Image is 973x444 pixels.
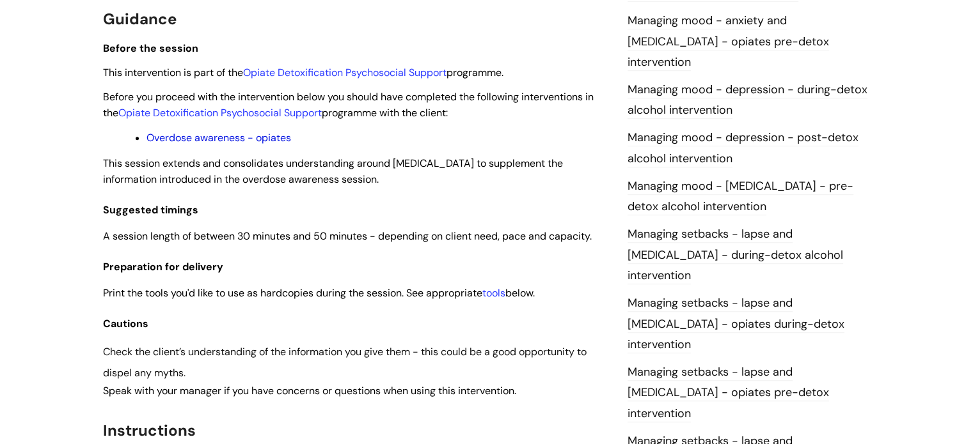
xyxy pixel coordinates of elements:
a: Managing mood - depression - during-detox alcohol intervention [628,82,867,119]
a: Managing mood - depression - post-detox alcohol intervention [628,130,858,167]
span: Cautions [103,317,148,330]
span: Preparation for delivery [103,260,223,273]
a: Managing setbacks - lapse and [MEDICAL_DATA] - opiates during-detox intervention [628,295,844,353]
a: Opiate Detoxification Psychosocial Support [118,106,322,119]
a: Managing mood - anxiety and [MEDICAL_DATA] - opiates pre-detox intervention [628,13,829,71]
span: A session length of between 30 minutes and 50 minutes - depending on client need, pace and capacity. [103,229,592,243]
span: Check the client’s understanding of the information you give them - this could be a good opportun... [103,345,587,379]
a: Overdose awareness - opiates [146,131,291,144]
a: Opiate Detoxification Psychosocial Support [243,66,447,79]
a: Managing mood - [MEDICAL_DATA] - pre-detox alcohol intervention [628,178,853,215]
span: Suggested timings [103,203,198,217]
span: Before you proceed with the intervention below you should have completed the following interventi... [103,90,594,119]
a: Managing setbacks - lapse and [MEDICAL_DATA] - opiates pre-detox intervention [628,364,829,422]
span: Speak with your manager if you have concerns or questions when using this intervention. [103,384,516,397]
span: Before the session [103,42,198,55]
span: Print the tools you'd like to use as hardcopies during the session. See appropriate below. [103,286,535,300]
span: This session extends and consolidates understanding around [MEDICAL_DATA] to supplement the infor... [103,157,563,186]
span: Instructions [103,420,196,440]
span: This intervention is part of the programme. [103,66,503,79]
span: Guidance [103,9,177,29]
a: Managing setbacks - lapse and [MEDICAL_DATA] - during-detox alcohol intervention [628,226,843,284]
a: tools [482,286,505,300]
